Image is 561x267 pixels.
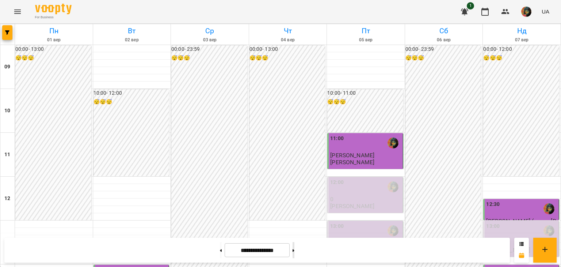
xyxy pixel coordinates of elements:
[328,25,404,37] h6: Пт
[172,25,248,37] h6: Ср
[9,3,26,20] button: Menu
[4,195,10,203] h6: 12
[4,151,10,159] h6: 11
[35,4,72,14] img: Voopty Logo
[94,37,170,44] h6: 02 вер
[35,15,72,20] span: For Business
[330,178,344,187] label: 12:00
[388,181,398,192] img: Настя Поганка [барабани]
[483,54,559,62] h6: 😴😴😴
[543,225,554,236] img: Настя Поганка [барабани]
[172,37,248,44] h6: 03 вер
[330,135,344,143] label: 11:00
[405,54,481,62] h6: 😴😴😴
[484,25,560,37] h6: Нд
[486,218,556,231] span: [PERSON_NAME] (мама [PERSON_NAME])
[93,89,169,97] h6: 10:00 - 12:00
[16,37,92,44] h6: 01 вер
[543,203,554,214] img: Настя Поганка [барабани]
[250,25,326,37] h6: Чт
[486,200,500,208] label: 12:30
[388,225,398,236] img: Настя Поганка [барабани]
[93,98,169,106] h6: 😴😴😴
[405,45,481,53] h6: 00:00 - 23:59
[171,45,247,53] h6: 00:00 - 23:59
[486,222,500,230] label: 13:00
[330,159,374,165] p: [PERSON_NAME]
[327,89,403,97] h6: 10:00 - 11:00
[330,222,344,230] label: 13:00
[16,25,92,37] h6: Пн
[250,37,326,44] h6: 04 вер
[249,54,325,62] h6: 😴😴😴
[15,45,91,53] h6: 00:00 - 13:00
[521,7,531,17] img: e1515dc0b6da1a5213c5e0a7c51d7b6d.jpg
[4,63,10,71] h6: 09
[483,45,559,53] h6: 00:00 - 12:00
[330,196,401,202] p: 0
[171,54,247,62] h6: 😴😴😴
[94,25,170,37] h6: Вт
[249,45,325,53] h6: 00:00 - 13:00
[328,37,404,44] h6: 05 вер
[15,54,91,62] h6: 😴😴😴
[4,107,10,115] h6: 10
[484,37,560,44] h6: 07 вер
[388,138,398,148] img: Настя Поганка [барабани]
[542,8,549,15] span: UA
[406,25,482,37] h6: Сб
[406,37,482,44] h6: 06 вер
[330,203,374,209] p: [PERSON_NAME]
[539,5,552,18] button: UA
[327,98,403,106] h6: 😴😴😴
[467,2,474,10] span: 1
[330,152,374,159] span: [PERSON_NAME]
